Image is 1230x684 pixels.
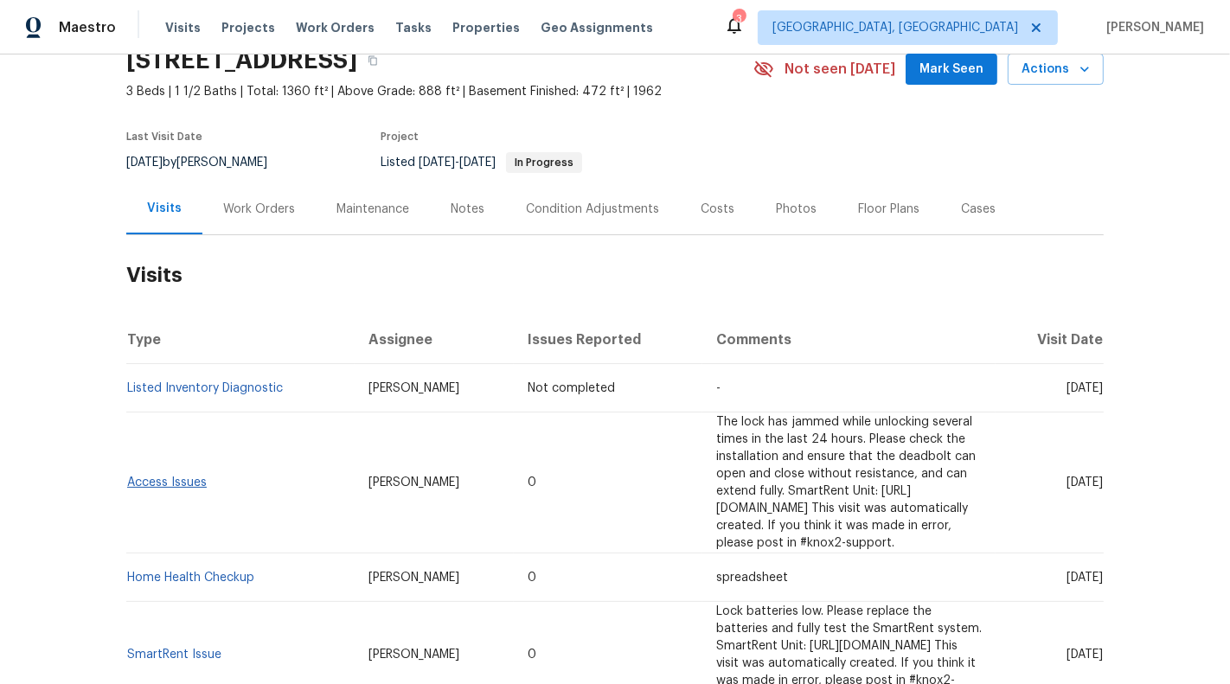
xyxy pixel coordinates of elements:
span: Not completed [528,382,615,394]
span: In Progress [508,157,580,168]
div: Costs [701,201,734,218]
span: [DATE] [419,157,455,169]
span: [PERSON_NAME] [368,572,459,584]
span: Actions [1022,59,1090,80]
span: [PERSON_NAME] [368,382,459,394]
a: Listed Inventory Diagnostic [127,382,283,394]
span: Last Visit Date [126,131,202,142]
a: SmartRent Issue [127,649,221,661]
div: Maintenance [336,201,409,218]
span: [PERSON_NAME] [368,649,459,661]
span: Properties [452,19,520,36]
div: Notes [451,201,484,218]
span: The lock has jammed while unlocking several times in the last 24 hours. Please check the installa... [716,416,976,549]
span: 0 [528,572,536,584]
span: Work Orders [296,19,375,36]
span: [DATE] [1067,382,1103,394]
span: Visits [165,19,201,36]
div: Floor Plans [858,201,919,218]
span: - [716,382,721,394]
span: 0 [528,476,536,489]
span: Project [381,131,419,142]
span: Projects [221,19,275,36]
div: Condition Adjustments [526,201,659,218]
button: Mark Seen [906,54,997,86]
div: 3 [733,10,745,28]
span: Listed [381,157,582,169]
th: Comments [702,316,996,364]
span: Tasks [395,22,432,34]
span: - [419,157,496,169]
span: 3 Beds | 1 1/2 Baths | Total: 1360 ft² | Above Grade: 888 ft² | Basement Finished: 472 ft² | 1962 [126,83,753,100]
th: Visit Date [996,316,1104,364]
th: Issues Reported [514,316,703,364]
span: spreadsheet [716,572,788,584]
div: by [PERSON_NAME] [126,152,288,173]
div: Photos [776,201,817,218]
th: Assignee [355,316,514,364]
div: Cases [961,201,996,218]
span: [PERSON_NAME] [368,476,459,489]
a: Access Issues [127,476,207,489]
span: [DATE] [1067,572,1103,584]
th: Type [126,316,355,364]
div: Work Orders [223,201,295,218]
span: Not seen [DATE] [785,61,895,78]
button: Copy Address [357,45,388,76]
span: [PERSON_NAME] [1099,19,1204,36]
span: [DATE] [126,157,163,169]
span: Mark Seen [919,59,983,80]
span: [DATE] [1067,649,1103,661]
h2: Visits [126,235,1104,316]
span: Maestro [59,19,116,36]
a: Home Health Checkup [127,572,254,584]
span: 0 [528,649,536,661]
button: Actions [1008,54,1104,86]
div: Visits [147,200,182,217]
span: Geo Assignments [541,19,653,36]
span: [DATE] [459,157,496,169]
h2: [STREET_ADDRESS] [126,52,357,69]
span: [GEOGRAPHIC_DATA], [GEOGRAPHIC_DATA] [772,19,1018,36]
span: [DATE] [1067,476,1103,489]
